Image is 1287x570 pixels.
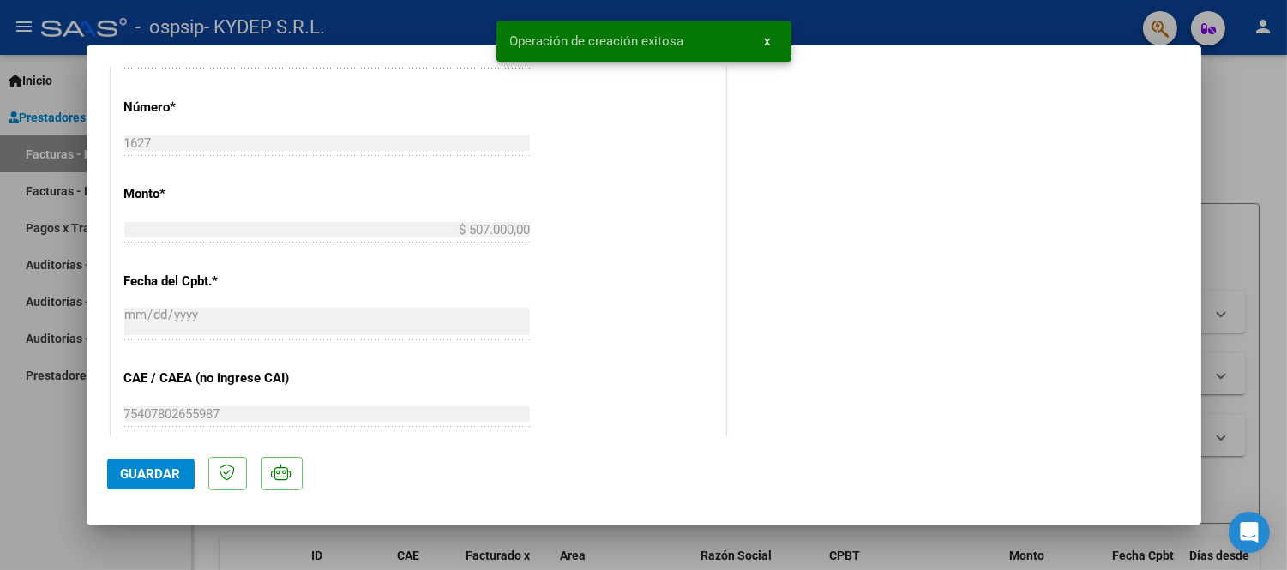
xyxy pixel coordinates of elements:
[107,459,195,489] button: Guardar
[1229,512,1270,553] div: Open Intercom Messenger
[765,33,771,49] span: x
[124,369,301,388] p: CAE / CAEA (no ingrese CAI)
[124,272,301,291] p: Fecha del Cpbt.
[510,33,684,50] span: Operación de creación exitosa
[124,184,301,204] p: Monto
[121,466,181,482] span: Guardar
[751,26,785,57] button: x
[124,98,301,117] p: Número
